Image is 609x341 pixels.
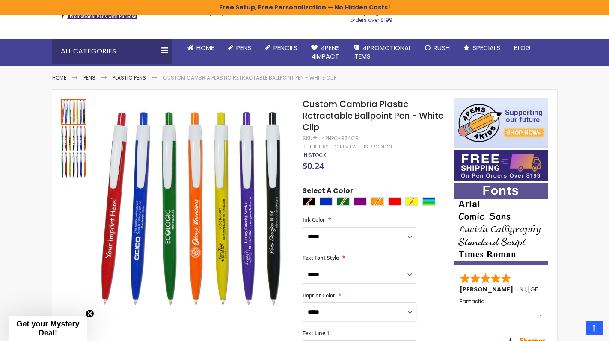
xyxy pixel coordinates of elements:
a: Blog [507,39,538,57]
button: Close teaser [86,309,94,318]
span: In stock [303,151,326,159]
span: Get your Mystery Deal! [16,320,79,337]
span: 4PROMOTIONAL ITEMS [354,43,411,61]
span: Pencils [273,43,297,52]
span: Home [196,43,214,52]
span: Pens [236,43,251,52]
div: Fantastic [460,299,543,317]
img: font-personalization-examples [454,183,548,265]
img: Custom Cambria Plastic Retractable Ballpoint Pen - White Clip [61,152,86,178]
span: [GEOGRAPHIC_DATA] [528,285,591,294]
span: $0.24 [303,160,324,172]
div: Assorted [422,197,435,206]
a: Specials [457,39,507,57]
img: Custom Cambria Plastic Retractable Ballpoint Pen - White Clip [61,126,86,151]
span: Specials [472,43,500,52]
div: Red [388,197,401,206]
span: - , [516,285,591,294]
img: 4pens 4 kids [454,98,548,148]
span: Text Font Style [303,254,339,261]
iframe: Google Customer Reviews [538,318,609,341]
a: 4PROMOTIONALITEMS [347,39,418,66]
div: Custom Cambria Plastic Retractable Ballpoint Pen - White Clip [61,125,87,151]
span: Text Line 1 [303,329,330,337]
div: Get your Mystery Deal!Close teaser [9,316,87,341]
a: Rush [418,39,457,57]
a: Plastic Pens [113,74,146,81]
div: Custom Cambria Plastic Retractable Ballpoint Pen - White Clip [61,98,87,125]
a: Home [52,74,66,81]
a: Pencils [258,39,304,57]
span: Imprint Color [303,292,335,299]
a: 4Pens4impact [304,39,347,66]
span: Blog [514,43,531,52]
div: 4PHPC-874CB [322,135,359,142]
span: Custom Cambria Plastic Retractable Ballpoint Pen - White Clip [303,98,443,133]
span: Select A Color [303,186,353,198]
div: All Categories [52,39,172,64]
span: 4Pens 4impact [311,43,340,61]
a: Pens [221,39,258,57]
span: [PERSON_NAME] [460,285,516,294]
img: Free shipping on orders over $199 [454,150,548,181]
div: Purple [354,197,367,206]
div: Availability [303,152,326,159]
li: Custom Cambria Plastic Retractable Ballpoint Pen - White Clip [163,74,336,81]
div: Blue [320,197,333,206]
img: Custom Cambria Plastic Retractable Ballpoint Pen - White Clip [96,111,291,306]
a: Pens [83,74,95,81]
span: Rush [434,43,450,52]
a: Home [181,39,221,57]
span: Ink Color [303,216,325,223]
a: Be the first to review this product [303,144,392,150]
span: NJ [520,285,526,294]
strong: SKU [303,135,318,142]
